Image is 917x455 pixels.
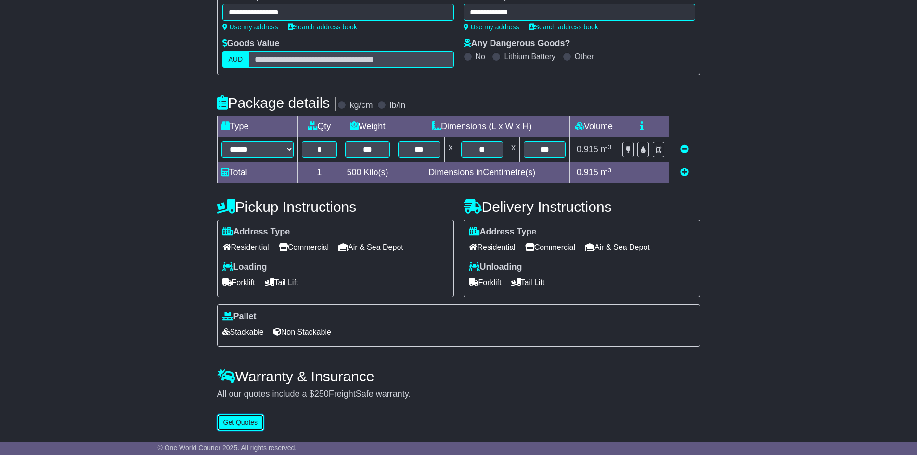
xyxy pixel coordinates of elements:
[464,39,570,49] label: Any Dangerous Goods?
[297,116,341,137] td: Qty
[222,325,264,339] span: Stackable
[464,199,700,215] h4: Delivery Instructions
[265,275,298,290] span: Tail Lift
[469,240,516,255] span: Residential
[444,137,457,162] td: x
[217,414,264,431] button: Get Quotes
[217,199,454,215] h4: Pickup Instructions
[469,275,502,290] span: Forklift
[217,116,297,137] td: Type
[158,444,297,452] span: © One World Courier 2025. All rights reserved.
[469,227,537,237] label: Address Type
[394,116,570,137] td: Dimensions (L x W x H)
[469,262,522,273] label: Unloading
[680,168,689,177] a: Add new item
[529,23,598,31] a: Search address book
[273,325,331,339] span: Non Stackable
[341,162,394,183] td: Kilo(s)
[222,275,255,290] span: Forklift
[222,227,290,237] label: Address Type
[297,162,341,183] td: 1
[222,262,267,273] label: Loading
[608,167,612,174] sup: 3
[577,168,598,177] span: 0.915
[464,23,519,31] a: Use my address
[507,137,519,162] td: x
[585,240,650,255] span: Air & Sea Depot
[394,162,570,183] td: Dimensions in Centimetre(s)
[341,116,394,137] td: Weight
[504,52,555,61] label: Lithium Battery
[577,144,598,154] span: 0.915
[389,100,405,111] label: lb/in
[222,240,269,255] span: Residential
[217,95,338,111] h4: Package details |
[525,240,575,255] span: Commercial
[222,23,278,31] a: Use my address
[279,240,329,255] span: Commercial
[608,143,612,151] sup: 3
[570,116,618,137] td: Volume
[217,368,700,384] h4: Warranty & Insurance
[680,144,689,154] a: Remove this item
[349,100,373,111] label: kg/cm
[217,162,297,183] td: Total
[338,240,403,255] span: Air & Sea Depot
[217,389,700,400] div: All our quotes include a $ FreightSafe warranty.
[222,39,280,49] label: Goods Value
[288,23,357,31] a: Search address book
[575,52,594,61] label: Other
[601,144,612,154] span: m
[511,275,545,290] span: Tail Lift
[314,389,329,399] span: 250
[222,51,249,68] label: AUD
[347,168,362,177] span: 500
[222,312,257,322] label: Pallet
[476,52,485,61] label: No
[601,168,612,177] span: m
